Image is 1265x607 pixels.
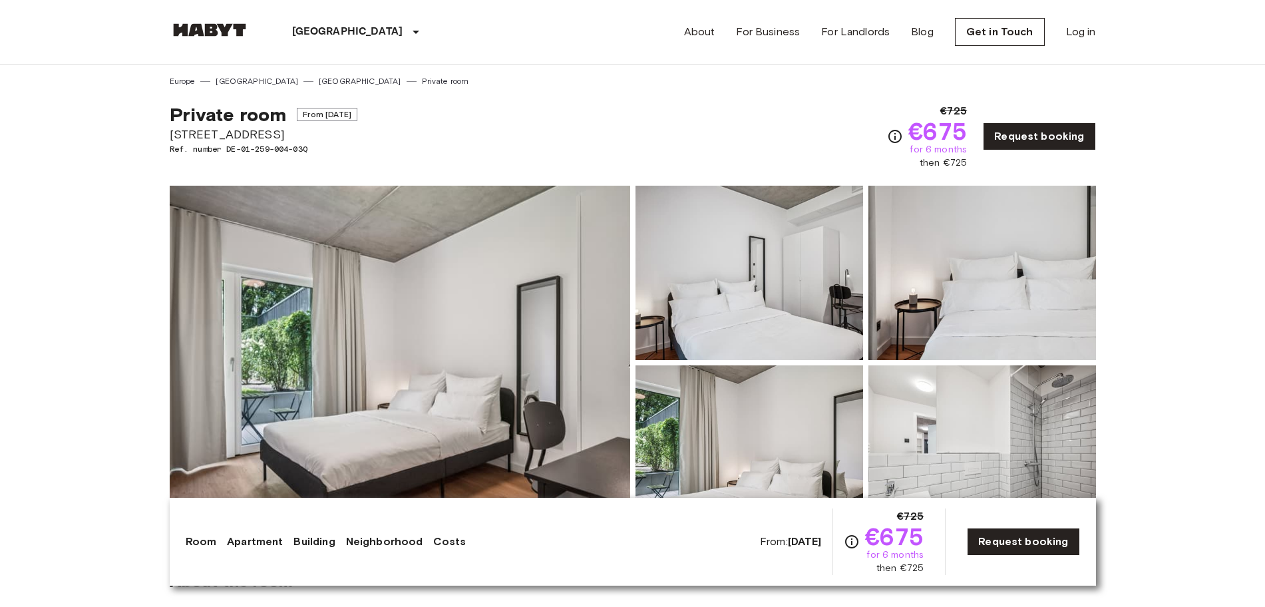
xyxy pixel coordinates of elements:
span: €675 [865,524,924,548]
a: Log in [1066,24,1096,40]
a: [GEOGRAPHIC_DATA] [319,75,401,87]
a: Neighborhood [346,534,423,550]
img: Habyt [170,23,250,37]
span: Ref. number DE-01-259-004-03Q [170,143,357,155]
a: Apartment [227,534,283,550]
a: Private room [422,75,469,87]
svg: Check cost overview for full price breakdown. Please note that discounts apply to new joiners onl... [844,534,860,550]
span: then €725 [920,156,967,170]
span: for 6 months [866,548,924,562]
img: Picture of unit DE-01-259-004-03Q [868,365,1096,540]
span: €725 [897,508,924,524]
a: Costs [433,534,466,550]
img: Picture of unit DE-01-259-004-03Q [868,186,1096,360]
svg: Check cost overview for full price breakdown. Please note that discounts apply to new joiners onl... [887,128,903,144]
img: Picture of unit DE-01-259-004-03Q [635,365,863,540]
a: Room [186,534,217,550]
a: Get in Touch [955,18,1045,46]
span: then €725 [876,562,924,575]
a: [GEOGRAPHIC_DATA] [216,75,298,87]
span: From [DATE] [297,108,357,121]
a: For Landlords [821,24,890,40]
span: Private room [170,103,287,126]
a: About [684,24,715,40]
a: Blog [911,24,934,40]
span: €675 [908,119,968,143]
a: Request booking [983,122,1095,150]
span: From: [760,534,822,549]
a: For Business [736,24,800,40]
a: Request booking [967,528,1079,556]
a: Europe [170,75,196,87]
span: €725 [940,103,968,119]
span: [STREET_ADDRESS] [170,126,357,143]
span: for 6 months [910,143,967,156]
img: Marketing picture of unit DE-01-259-004-03Q [170,186,630,540]
a: Building [293,534,335,550]
p: [GEOGRAPHIC_DATA] [292,24,403,40]
b: [DATE] [788,535,822,548]
img: Picture of unit DE-01-259-004-03Q [635,186,863,360]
